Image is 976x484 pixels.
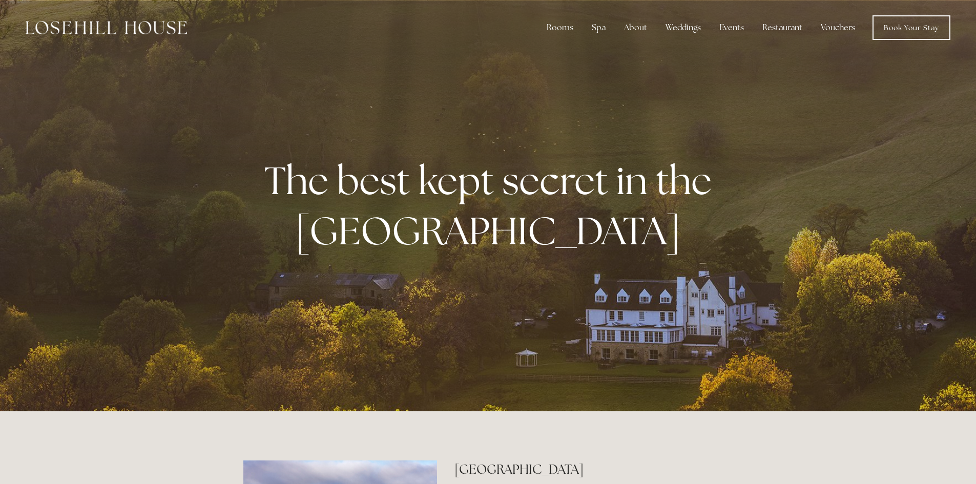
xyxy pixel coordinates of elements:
[584,17,614,38] div: Spa
[754,17,811,38] div: Restaurant
[264,155,720,256] strong: The best kept secret in the [GEOGRAPHIC_DATA]
[657,17,709,38] div: Weddings
[813,17,863,38] a: Vouchers
[616,17,655,38] div: About
[873,15,950,40] a: Book Your Stay
[454,460,733,478] h2: [GEOGRAPHIC_DATA]
[711,17,752,38] div: Events
[26,21,187,34] img: Losehill House
[538,17,582,38] div: Rooms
